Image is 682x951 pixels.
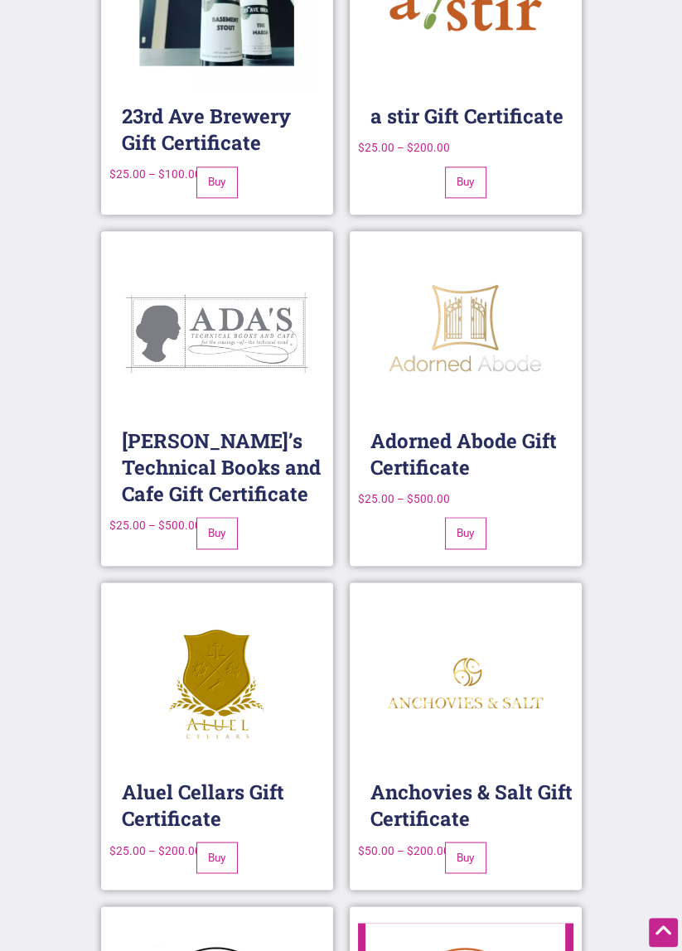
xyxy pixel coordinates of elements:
[365,599,565,769] img: Anchovies & Salt logo
[109,843,116,857] span: $
[109,167,146,181] bdi: 25.00
[358,492,394,505] bdi: 25.00
[407,492,450,505] bdi: 500.00
[358,248,573,509] a: Adorned Abode Gift Certificate
[109,167,116,181] span: $
[109,599,325,860] a: Aluel Cellars Gift Certificate
[148,519,156,532] span: –
[358,599,573,860] a: Anchovies & Salt Gift Certificate
[397,141,404,154] span: –
[370,418,573,490] h2: Adorned Abode Gift Certificate
[122,93,325,166] h2: 23rd Ave Brewery Gift Certificate
[370,769,573,842] h2: Anchovies & Salt Gift Certificate
[358,843,365,857] span: $
[196,842,238,873] a: Select options for “Aluel Cellars Gift Certificate”
[109,519,116,532] span: $
[148,167,156,181] span: –
[117,248,317,418] img: Adas Technical Books and Cafe Logo
[196,517,238,548] a: Select options for “Ada's Technical Books and Cafe Gift Certificate”
[109,248,325,535] a: [PERSON_NAME]’s Technical Books and Cafe Gift Certificate
[358,492,365,505] span: $
[407,843,450,857] bdi: 200.00
[358,843,394,857] bdi: 50.00
[407,141,414,154] span: $
[109,519,146,532] bdi: 25.00
[148,843,156,857] span: –
[196,167,238,198] a: Select options for “23rd Ave Brewery Gift Certificate”
[358,141,365,154] span: $
[158,843,165,857] span: $
[358,141,394,154] bdi: 25.00
[370,93,573,139] h2: a stir Gift Certificate
[407,141,450,154] bdi: 200.00
[122,769,325,842] h2: Aluel Cellars Gift Certificate
[122,418,325,517] h2: [PERSON_NAME]’s Technical Books and Cafe Gift Certificate
[397,843,404,857] span: –
[380,248,550,418] img: Adorned Abode Gift Certificates
[158,519,201,532] bdi: 500.00
[109,843,146,857] bdi: 25.00
[407,492,414,505] span: $
[158,519,165,532] span: $
[649,918,678,947] div: Scroll Back to Top
[158,167,201,181] bdi: 100.00
[397,492,404,505] span: –
[158,167,165,181] span: $
[445,842,486,873] a: Select options for “Anchovies & Salt Gift Certificate”
[445,167,486,198] a: Select options for “a stir Gift Certificate”
[445,517,486,548] a: Select options for “Adorned Abode Gift Certificate”
[117,599,317,769] img: Aluel Cellars
[407,843,414,857] span: $
[158,843,201,857] bdi: 200.00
